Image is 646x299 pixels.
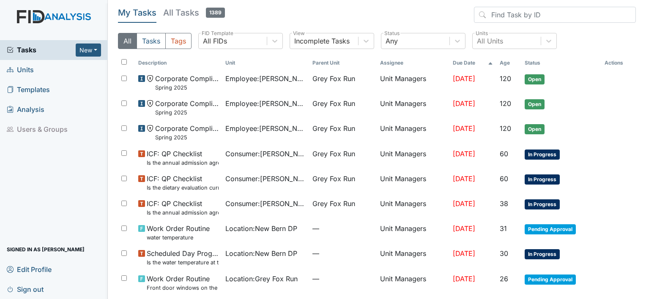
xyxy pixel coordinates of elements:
[525,224,576,234] span: Pending Approval
[147,258,219,266] small: Is the water temperature at the kitchen sink between 100 to 110 degrees?
[312,98,355,109] span: Grey Fox Run
[155,123,219,141] span: Corporate Compliance Spring 2025
[525,99,545,109] span: Open
[7,103,44,116] span: Analysis
[453,124,475,133] span: [DATE]
[147,149,219,167] span: ICF: QP Checklist Is the annual admission agreement current? (document the date in the comment se...
[135,56,222,70] th: Toggle SortBy
[500,174,508,183] span: 60
[309,56,377,70] th: Toggle SortBy
[500,199,508,208] span: 38
[225,123,306,133] span: Employee : [PERSON_NAME]
[377,170,449,195] td: Unit Managers
[121,59,127,65] input: Toggle All Rows Selected
[601,56,636,70] th: Actions
[225,274,298,284] span: Location : Grey Fox Run
[386,36,398,46] div: Any
[118,33,192,49] div: Type filter
[147,274,219,292] span: Work Order Routine Front door windows on the door
[312,174,355,184] span: Grey Fox Run
[312,123,355,133] span: Grey Fox Run
[377,195,449,220] td: Unit Managers
[453,74,475,83] span: [DATE]
[453,149,475,158] span: [DATE]
[377,95,449,120] td: Unit Managers
[312,248,374,258] span: —
[500,74,511,83] span: 120
[525,199,560,209] span: In Progress
[147,234,210,242] small: water temperature
[496,56,521,70] th: Toggle SortBy
[377,145,449,170] td: Unit Managers
[453,174,475,183] span: [DATE]
[525,174,560,185] span: In Progress
[453,99,475,108] span: [DATE]
[203,36,227,46] div: All FIDs
[453,249,475,258] span: [DATE]
[155,109,219,117] small: Spring 2025
[377,245,449,270] td: Unit Managers
[312,223,374,234] span: —
[500,99,511,108] span: 120
[525,74,545,84] span: Open
[500,275,508,283] span: 26
[474,7,636,23] input: Find Task by ID
[137,33,166,49] button: Tasks
[525,124,545,134] span: Open
[225,149,306,159] span: Consumer : [PERSON_NAME]
[7,283,44,296] span: Sign out
[147,159,219,167] small: Is the annual admission agreement current? (document the date in the comment section)
[76,43,101,57] button: New
[155,133,219,141] small: Spring 2025
[7,263,52,276] span: Edit Profile
[7,63,34,76] span: Units
[500,224,507,233] span: 31
[477,36,503,46] div: All Units
[147,223,210,242] span: Work Order Routine water temperature
[225,248,297,258] span: Location : New Bern DP
[525,249,560,259] span: In Progress
[312,274,374,284] span: —
[147,284,219,292] small: Front door windows on the door
[377,70,449,95] td: Unit Managers
[525,149,560,160] span: In Progress
[147,209,219,217] small: Is the annual admission agreement current? (document the date in the comment section)
[449,56,496,70] th: Toggle SortBy
[7,45,76,55] a: Tasks
[294,36,350,46] div: Incomplete Tasks
[7,243,85,256] span: Signed in as [PERSON_NAME]
[377,220,449,245] td: Unit Managers
[165,33,192,49] button: Tags
[155,98,219,117] span: Corporate Compliance Spring 2025
[155,73,219,92] span: Corporate Compliance Spring 2025
[225,174,306,184] span: Consumer : [PERSON_NAME]
[521,56,601,70] th: Toggle SortBy
[453,199,475,208] span: [DATE]
[7,83,50,96] span: Templates
[377,56,449,70] th: Assignee
[222,56,309,70] th: Toggle SortBy
[500,124,511,133] span: 120
[312,73,355,84] span: Grey Fox Run
[225,98,306,109] span: Employee : [PERSON_NAME]
[377,270,449,295] td: Unit Managers
[453,275,475,283] span: [DATE]
[377,120,449,145] td: Unit Managers
[225,223,297,234] span: Location : New Bern DP
[225,73,306,84] span: Employee : [PERSON_NAME][GEOGRAPHIC_DATA]
[525,275,576,285] span: Pending Approval
[500,149,508,158] span: 60
[312,198,355,209] span: Grey Fox Run
[453,224,475,233] span: [DATE]
[206,8,225,18] span: 1389
[147,184,219,192] small: Is the dietary evaluation current? (document the date in the comment section)
[118,7,156,19] h5: My Tasks
[155,84,219,92] small: Spring 2025
[118,33,137,49] button: All
[500,249,508,258] span: 30
[225,198,306,209] span: Consumer : [PERSON_NAME]
[147,248,219,266] span: Scheduled Day Program Inspection Is the water temperature at the kitchen sink between 100 to 110 ...
[312,149,355,159] span: Grey Fox Run
[163,7,225,19] h5: All Tasks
